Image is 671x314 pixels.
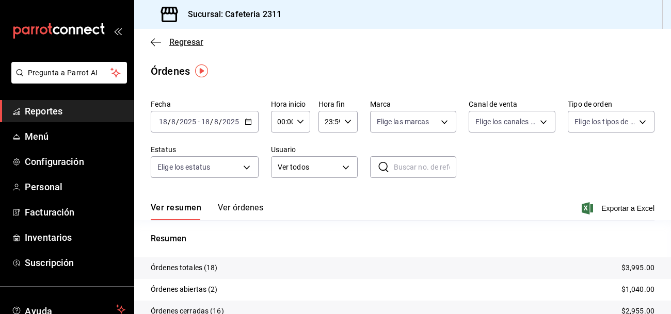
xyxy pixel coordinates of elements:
[584,202,654,214] button: Exportar a Excel
[179,118,197,126] input: ----
[318,101,358,108] label: Hora fin
[25,230,125,244] span: Inventarios
[469,101,555,108] label: Canal de venta
[176,118,179,126] span: /
[11,62,127,84] button: Pregunta a Parrot AI
[198,118,200,126] span: -
[25,180,125,194] span: Personal
[151,63,190,79] div: Órdenes
[475,117,536,127] span: Elige los canales de venta
[151,37,203,47] button: Regresar
[151,233,654,245] p: Resumen
[157,162,210,172] span: Elige los estatus
[114,27,122,35] button: open_drawer_menu
[25,205,125,219] span: Facturación
[171,118,176,126] input: --
[377,117,429,127] span: Elige las marcas
[151,203,201,220] button: Ver resumen
[151,262,218,273] p: Órdenes totales (18)
[210,118,213,126] span: /
[158,118,168,126] input: --
[25,104,125,118] span: Reportes
[394,157,457,177] input: Buscar no. de referencia
[151,284,218,295] p: Órdenes abiertas (2)
[219,118,222,126] span: /
[180,8,281,21] h3: Sucursal: Cafeteria 2311
[271,146,358,153] label: Usuario
[278,162,339,173] span: Ver todos
[28,68,111,78] span: Pregunta a Parrot AI
[222,118,239,126] input: ----
[218,203,263,220] button: Ver órdenes
[574,117,635,127] span: Elige los tipos de orden
[7,75,127,86] a: Pregunta a Parrot AI
[151,146,259,153] label: Estatus
[169,37,203,47] span: Regresar
[214,118,219,126] input: --
[370,101,457,108] label: Marca
[568,101,654,108] label: Tipo de orden
[25,155,125,169] span: Configuración
[621,262,654,273] p: $3,995.00
[168,118,171,126] span: /
[201,118,210,126] input: --
[151,101,259,108] label: Fecha
[271,101,310,108] label: Hora inicio
[25,256,125,270] span: Suscripción
[621,284,654,295] p: $1,040.00
[25,129,125,143] span: Menú
[195,64,208,77] img: Tooltip marker
[151,203,263,220] div: navigation tabs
